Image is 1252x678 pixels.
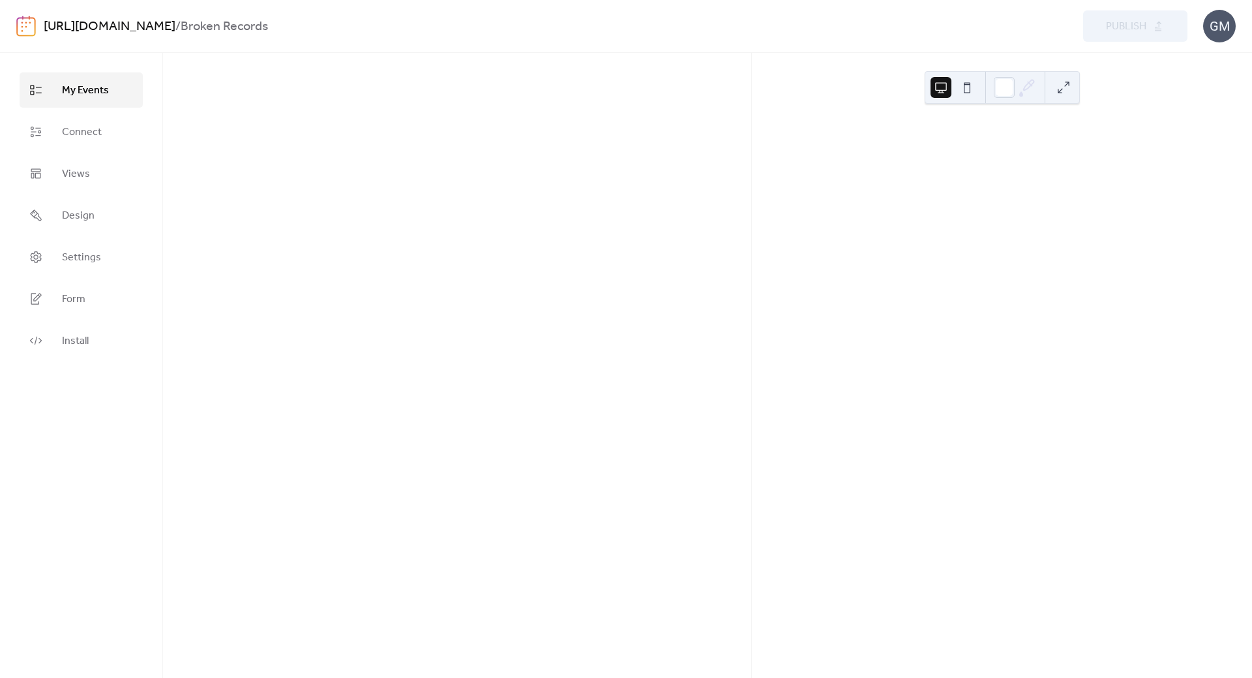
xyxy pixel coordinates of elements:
a: Views [20,156,143,191]
a: Install [20,323,143,358]
a: Connect [20,114,143,149]
b: / [175,14,181,39]
img: logo [16,16,36,37]
span: Design [62,208,95,224]
span: Connect [62,125,102,140]
a: My Events [20,72,143,108]
div: GM [1203,10,1236,42]
a: Form [20,281,143,316]
span: Install [62,333,89,349]
span: My Events [62,83,109,99]
a: Settings [20,239,143,275]
span: Form [62,292,85,307]
span: Views [62,166,90,182]
b: Broken Records [181,14,268,39]
a: Design [20,198,143,233]
span: Settings [62,250,101,266]
a: [URL][DOMAIN_NAME] [44,14,175,39]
